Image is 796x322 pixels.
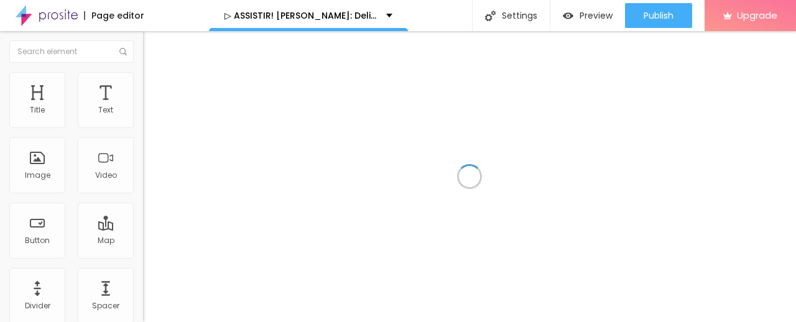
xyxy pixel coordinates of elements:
[224,11,377,20] p: ▷ ASSISTIR! [PERSON_NAME]: Deliver Me from Nowhere 【2025】 Filme Completo Dublaado Online
[625,3,692,28] button: Publish
[98,236,114,245] div: Map
[119,48,127,55] img: Icone
[25,236,50,245] div: Button
[30,106,45,114] div: Title
[98,106,113,114] div: Text
[95,171,117,180] div: Video
[580,11,613,21] span: Preview
[737,10,777,21] span: Upgrade
[92,301,119,310] div: Spacer
[25,171,50,180] div: Image
[84,11,144,20] div: Page editor
[485,11,496,21] img: Icone
[25,301,50,310] div: Divider
[644,11,673,21] span: Publish
[550,3,625,28] button: Preview
[9,40,134,63] input: Search element
[563,11,573,21] img: view-1.svg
